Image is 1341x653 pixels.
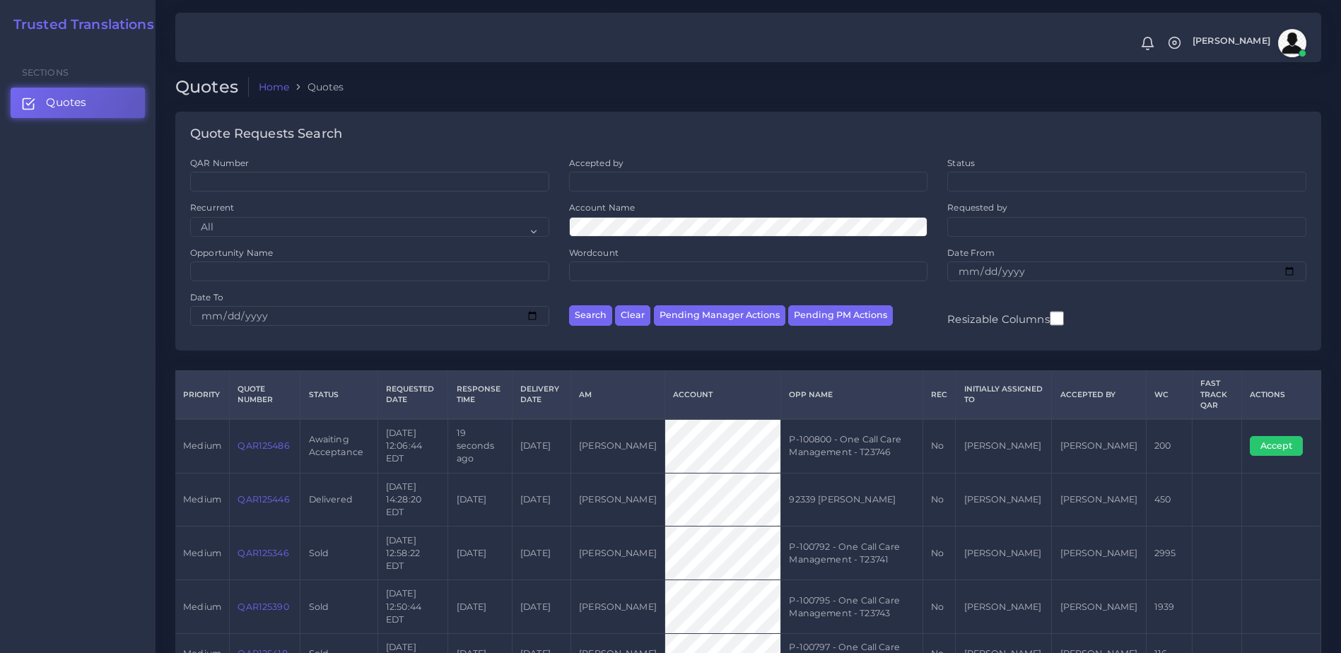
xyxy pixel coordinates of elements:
td: P-100795 - One Call Care Management - T23743 [781,580,923,634]
a: Trusted Translations [4,17,154,33]
th: Account [665,371,781,419]
td: No [923,419,956,473]
td: Sold [300,526,377,580]
label: Account Name [569,201,636,213]
td: [PERSON_NAME] [570,419,664,473]
td: P-100800 - One Call Care Management - T23746 [781,419,923,473]
td: [DATE] [448,580,513,634]
td: [PERSON_NAME] [956,473,1052,526]
th: AM [570,371,664,419]
td: Awaiting Acceptance [300,419,377,473]
a: QAR125390 [238,601,288,612]
span: medium [183,440,221,451]
th: Quote Number [230,371,300,419]
td: [DATE] [512,580,570,634]
a: Quotes [11,88,145,117]
a: QAR125346 [238,548,288,558]
th: Fast Track QAR [1192,371,1241,419]
td: No [923,526,956,580]
td: P-100792 - One Call Care Management - T23741 [781,526,923,580]
span: [PERSON_NAME] [1193,37,1270,46]
td: [DATE] [448,526,513,580]
a: Accept [1250,440,1313,450]
th: Requested Date [377,371,448,419]
th: WC [1146,371,1192,419]
a: QAR125446 [238,494,289,505]
button: Clear [615,305,650,326]
th: Opp Name [781,371,923,419]
td: No [923,580,956,634]
label: Recurrent [190,201,234,213]
label: Opportunity Name [190,247,273,259]
td: [PERSON_NAME] [956,526,1052,580]
a: [PERSON_NAME]avatar [1185,29,1311,57]
th: Initially Assigned to [956,371,1052,419]
td: Delivered [300,473,377,526]
td: [DATE] [512,473,570,526]
td: [DATE] 12:06:44 EDT [377,419,448,473]
td: [DATE] [512,526,570,580]
label: Requested by [947,201,1007,213]
td: 19 seconds ago [448,419,513,473]
li: Quotes [289,80,344,94]
th: REC [923,371,956,419]
label: Status [947,157,975,169]
td: 200 [1146,419,1192,473]
label: Date To [190,291,223,303]
td: [PERSON_NAME] [1052,419,1146,473]
button: Accept [1250,436,1303,456]
td: [PERSON_NAME] [956,580,1052,634]
td: 1939 [1146,580,1192,634]
td: [PERSON_NAME] [570,526,664,580]
span: Quotes [46,95,86,110]
h2: Quotes [175,77,249,98]
td: [PERSON_NAME] [1052,473,1146,526]
td: [PERSON_NAME] [570,473,664,526]
label: Wordcount [569,247,619,259]
label: Date From [947,247,995,259]
th: Accepted by [1052,371,1146,419]
td: [DATE] [448,473,513,526]
button: Pending PM Actions [788,305,893,326]
td: Sold [300,580,377,634]
span: Sections [22,67,69,78]
td: [PERSON_NAME] [570,580,664,634]
td: 92339 [PERSON_NAME] [781,473,923,526]
a: Home [259,80,290,94]
span: medium [183,548,221,558]
label: Resizable Columns [947,310,1063,327]
label: QAR Number [190,157,249,169]
th: Priority [175,371,230,419]
span: medium [183,601,221,612]
td: [PERSON_NAME] [956,419,1052,473]
td: 2995 [1146,526,1192,580]
a: QAR125486 [238,440,289,451]
td: [DATE] [512,419,570,473]
th: Delivery Date [512,371,570,419]
input: Resizable Columns [1050,310,1064,327]
label: Accepted by [569,157,624,169]
td: [PERSON_NAME] [1052,580,1146,634]
td: [DATE] 12:50:44 EDT [377,580,448,634]
td: [PERSON_NAME] [1052,526,1146,580]
th: Status [300,371,377,419]
button: Search [569,305,612,326]
button: Pending Manager Actions [654,305,785,326]
img: avatar [1278,29,1306,57]
td: No [923,473,956,526]
h4: Quote Requests Search [190,127,342,142]
span: medium [183,494,221,505]
th: Actions [1241,371,1320,419]
td: [DATE] 12:58:22 EDT [377,526,448,580]
td: [DATE] 14:28:20 EDT [377,473,448,526]
th: Response Time [448,371,513,419]
td: 450 [1146,473,1192,526]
